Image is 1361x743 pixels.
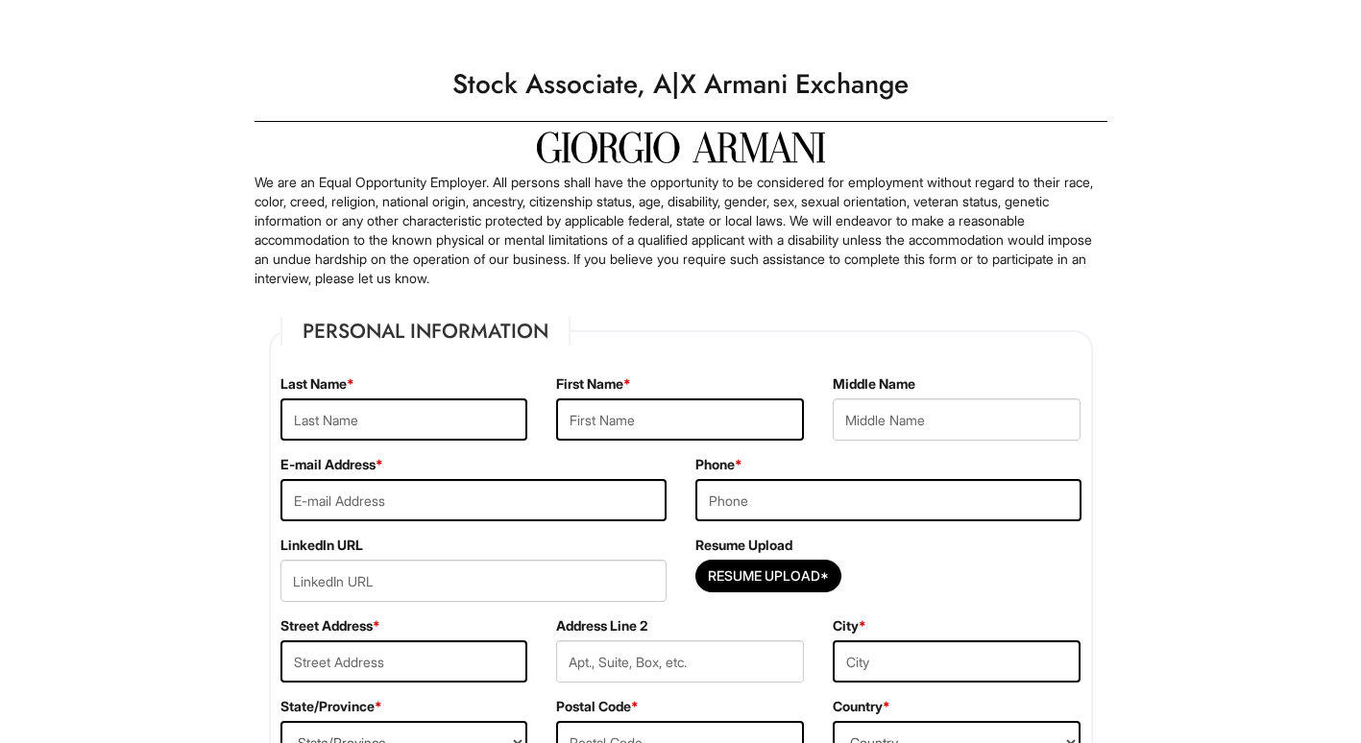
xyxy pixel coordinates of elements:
input: First Name [556,398,804,441]
legend: Personal Information [280,317,571,346]
input: LinkedIn URL [280,560,667,602]
label: LinkedIn URL [280,536,363,555]
label: Country [833,697,890,716]
label: Street Address [280,616,380,635]
label: Resume Upload [695,536,792,555]
label: City [833,616,866,635]
label: E-mail Address [280,455,383,474]
input: Apt., Suite, Box, etc. [556,640,804,683]
h1: Stock Associate, A|X Armani Exchange [245,58,1117,111]
input: Middle Name [833,398,1081,441]
label: Postal Code [556,697,639,716]
label: Phone [695,455,742,474]
label: First Name [556,374,631,394]
input: E-mail Address [280,479,667,521]
label: Middle Name [833,374,915,394]
input: Phone [695,479,1082,521]
button: Resume Upload*Resume Upload* [695,560,841,592]
input: City [833,640,1081,683]
img: Giorgio Armani [537,132,825,163]
input: Last Name [280,398,528,441]
label: State/Province [280,697,382,716]
input: Street Address [280,640,528,683]
p: We are an Equal Opportunity Employer. All persons shall have the opportunity to be considered for... [255,173,1107,288]
label: Address Line 2 [556,616,647,635]
label: Last Name [280,374,354,394]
